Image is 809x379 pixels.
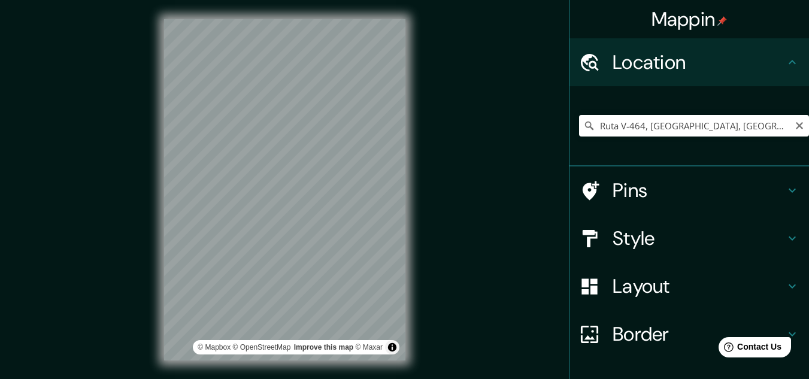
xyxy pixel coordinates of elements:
canvas: Map [164,19,405,360]
div: Border [569,310,809,358]
div: Layout [569,262,809,310]
img: pin-icon.png [717,16,727,26]
h4: Mappin [652,7,728,31]
h4: Border [613,322,785,346]
h4: Location [613,50,785,74]
h4: Layout [613,274,785,298]
button: Clear [795,119,804,131]
a: OpenStreetMap [233,343,291,351]
iframe: Help widget launcher [702,332,796,366]
button: Toggle attribution [385,340,399,354]
div: Pins [569,166,809,214]
input: Pick your city or area [579,115,809,137]
a: Maxar [355,343,383,351]
h4: Style [613,226,785,250]
a: Mapbox [198,343,231,351]
a: Map feedback [294,343,353,351]
h4: Pins [613,178,785,202]
div: Style [569,214,809,262]
div: Location [569,38,809,86]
